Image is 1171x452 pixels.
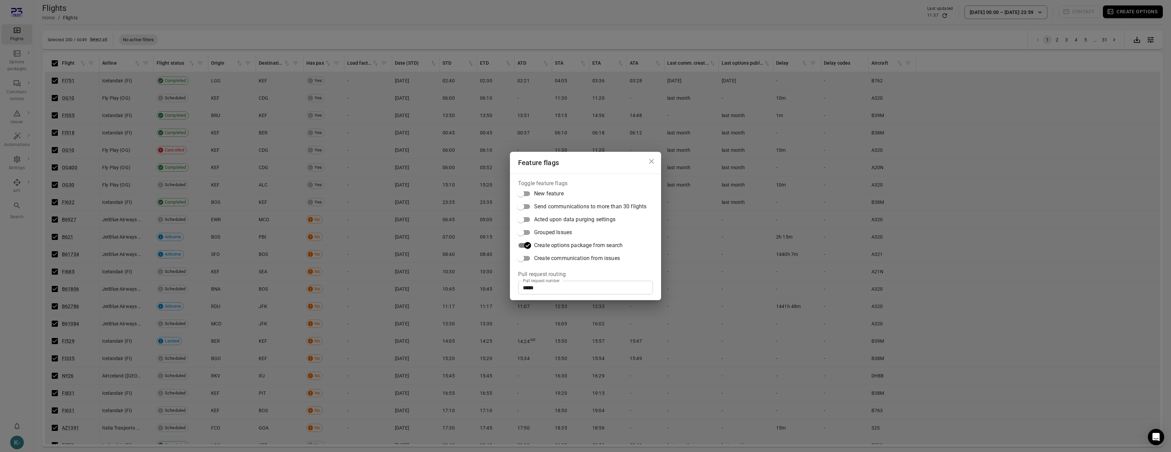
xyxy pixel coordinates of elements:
[534,203,646,211] span: Send communications to more than 30 flights
[518,179,567,187] legend: Toggle feature flags
[534,215,615,224] span: Acted upon data purging settings
[534,228,572,237] span: Grouped Issues
[534,190,564,198] span: New feature
[645,155,658,168] button: Close dialog
[510,152,661,174] h2: Feature flags
[523,278,560,284] label: Pull request number
[534,254,620,262] span: Create communication from issues
[1148,429,1164,445] div: Open Intercom Messenger
[518,270,566,278] legend: Pull request routing
[534,241,623,249] span: Create options package from search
